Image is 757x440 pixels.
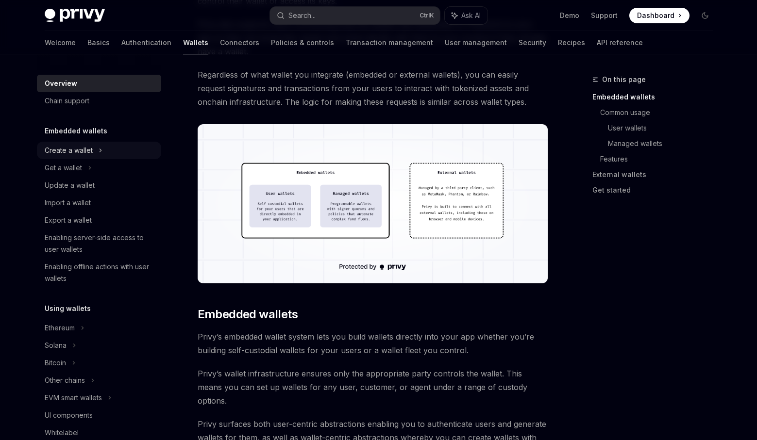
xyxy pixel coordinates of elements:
div: Import a wallet [45,197,91,209]
span: Ask AI [461,11,481,20]
a: Embedded wallets [592,89,721,105]
a: Dashboard [629,8,690,23]
div: Enabling server-side access to user wallets [45,232,155,255]
span: Embedded wallets [198,307,298,322]
button: Search...CtrlK [270,7,440,24]
a: Transaction management [346,31,433,54]
div: Enabling offline actions with user wallets [45,261,155,284]
span: Privy’s embedded wallet system lets you build wallets directly into your app whether you’re build... [198,330,548,357]
a: Support [591,11,618,20]
span: Privy’s wallet infrastructure ensures only the appropriate party controls the wallet. This means ... [198,367,548,407]
img: images/walletoverview.png [198,124,548,283]
a: Enabling server-side access to user wallets [37,229,161,258]
div: UI components [45,409,93,421]
a: Features [600,151,721,167]
button: Toggle dark mode [697,8,713,23]
img: dark logo [45,9,105,22]
a: Get started [592,182,721,198]
a: User wallets [608,120,721,136]
a: Demo [560,11,579,20]
a: UI components [37,407,161,424]
span: Regardless of what wallet you integrate (embedded or external wallets), you can easily request si... [198,68,548,109]
a: Import a wallet [37,194,161,212]
button: Ask AI [445,7,488,24]
a: Authentication [121,31,171,54]
div: EVM smart wallets [45,392,102,404]
a: Chain support [37,92,161,110]
div: Ethereum [45,322,75,334]
a: Connectors [220,31,259,54]
a: Recipes [558,31,585,54]
div: Export a wallet [45,214,92,226]
div: Overview [45,78,77,89]
h5: Using wallets [45,303,91,314]
div: Create a wallet [45,145,93,156]
div: Chain support [45,95,89,107]
a: Basics [87,31,110,54]
a: Security [519,31,546,54]
div: Bitcoin [45,357,66,369]
div: Get a wallet [45,162,82,174]
a: Enabling offline actions with user wallets [37,258,161,287]
div: Other chains [45,375,85,386]
a: User management [445,31,507,54]
a: Common usage [600,105,721,120]
div: Update a wallet [45,179,95,191]
a: Export a wallet [37,212,161,229]
div: Solana [45,340,67,351]
a: Overview [37,75,161,92]
a: Welcome [45,31,76,54]
a: External wallets [592,167,721,182]
a: Policies & controls [271,31,334,54]
div: Whitelabel [45,427,79,439]
div: Search... [288,10,316,21]
h5: Embedded wallets [45,125,107,137]
span: On this page [602,74,646,85]
a: API reference [597,31,643,54]
span: Dashboard [637,11,674,20]
a: Update a wallet [37,177,161,194]
span: Ctrl K [420,12,434,19]
a: Managed wallets [608,136,721,151]
a: Wallets [183,31,208,54]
